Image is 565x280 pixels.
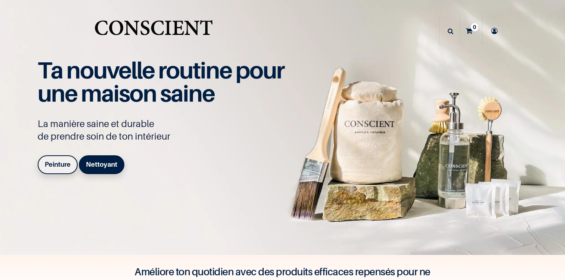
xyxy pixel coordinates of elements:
a: Peinture [38,155,78,174]
b: Peinture [45,160,71,168]
a: 0 [460,17,482,45]
sup: 0 [471,23,478,31]
img: Conscient [93,16,214,47]
a: Nettoyant [79,155,124,174]
b: Nettoyant [86,160,117,168]
p: La manière saine et durable de prendre soin de ton intérieur [38,118,293,143]
span: Ta nouvelle routine pour une maison saine [38,56,284,107]
a: Logo of Conscient [93,16,214,47]
iframe: Tidio Chat [525,229,561,266]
